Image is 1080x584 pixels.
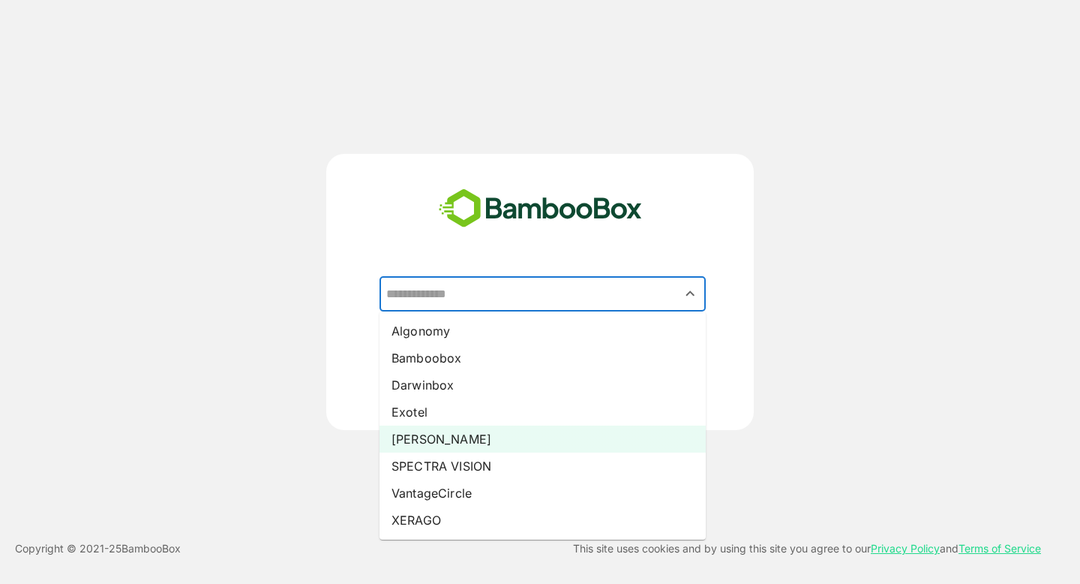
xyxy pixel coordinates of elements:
li: SPECTRA VISION [379,453,706,480]
li: XERAGO [379,507,706,534]
button: Close [680,284,700,304]
p: Copyright © 2021- 25 BambooBox [15,540,181,558]
a: Privacy Policy [871,542,940,555]
li: Algonomy [379,318,706,345]
li: VantageCircle [379,480,706,507]
p: This site uses cookies and by using this site you agree to our and [573,540,1041,558]
a: Terms of Service [958,542,1041,555]
li: Bamboobox [379,345,706,372]
li: [PERSON_NAME] [379,426,706,453]
img: bamboobox [430,184,650,233]
li: Darwinbox [379,372,706,399]
li: Exotel [379,399,706,426]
